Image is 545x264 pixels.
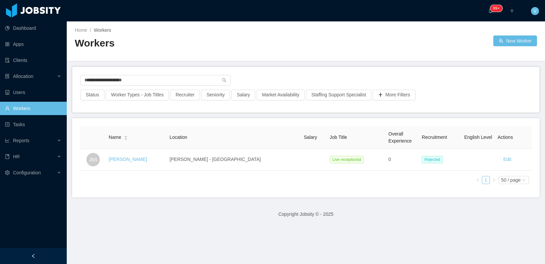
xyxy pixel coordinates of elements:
[257,90,305,100] button: Market Availability
[75,27,87,33] a: Home
[109,134,121,141] span: Name
[5,86,61,99] a: icon: robotUsers
[5,21,61,35] a: icon: pie-chartDashboard
[488,8,493,13] i: icon: bell
[476,178,480,182] i: icon: left
[474,176,482,184] li: Previous Page
[510,8,514,13] i: icon: plus
[522,178,526,183] i: icon: down
[124,135,128,137] i: icon: caret-up
[222,78,227,83] i: icon: search
[422,156,443,163] span: Rejected
[388,131,412,144] span: Overall Experience
[109,157,147,162] a: [PERSON_NAME]
[492,178,496,182] i: icon: right
[533,7,536,15] span: V
[422,157,446,162] a: Rejected
[124,137,128,139] i: icon: caret-down
[464,135,492,140] span: English Level
[422,135,447,140] span: Recruitment
[306,90,371,100] button: Staffing Support Specialist
[201,90,230,100] button: Seniority
[330,156,364,163] span: Live receptionist
[106,90,169,100] button: Worker Types - Job Titles
[330,135,347,140] span: Job Title
[482,176,490,184] li: 1
[13,138,29,143] span: Reports
[5,138,10,143] i: icon: line-chart
[75,36,306,50] h2: Workers
[67,203,545,226] footer: Copyright Jobsity © - 2025
[386,149,419,171] td: 0
[89,153,97,166] span: JBS
[124,135,128,139] div: Sort
[490,176,498,184] li: Next Page
[170,90,200,100] button: Recruiter
[501,176,521,184] div: 50 / page
[13,74,33,79] span: Allocation
[90,27,91,33] span: /
[304,135,317,140] span: Salary
[231,90,255,100] button: Salary
[170,135,187,140] span: Location
[5,102,61,115] a: icon: userWorkers
[13,154,20,159] span: HR
[5,154,10,159] i: icon: book
[498,135,513,140] span: Actions
[94,27,111,33] span: Workers
[482,176,490,184] a: 1
[5,54,61,67] a: icon: auditClients
[493,35,537,46] button: icon: usergroup-addNew Worker
[167,149,301,171] td: [PERSON_NAME] - [GEOGRAPHIC_DATA]
[503,157,511,162] a: Edit
[80,90,104,100] button: Status
[373,90,416,100] button: icon: plusMore Filters
[5,118,61,131] a: icon: profileTasks
[5,37,61,51] a: icon: appstoreApps
[490,5,502,12] sup: 302
[13,170,41,175] span: Configuration
[5,74,10,79] i: icon: solution
[5,170,10,175] i: icon: setting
